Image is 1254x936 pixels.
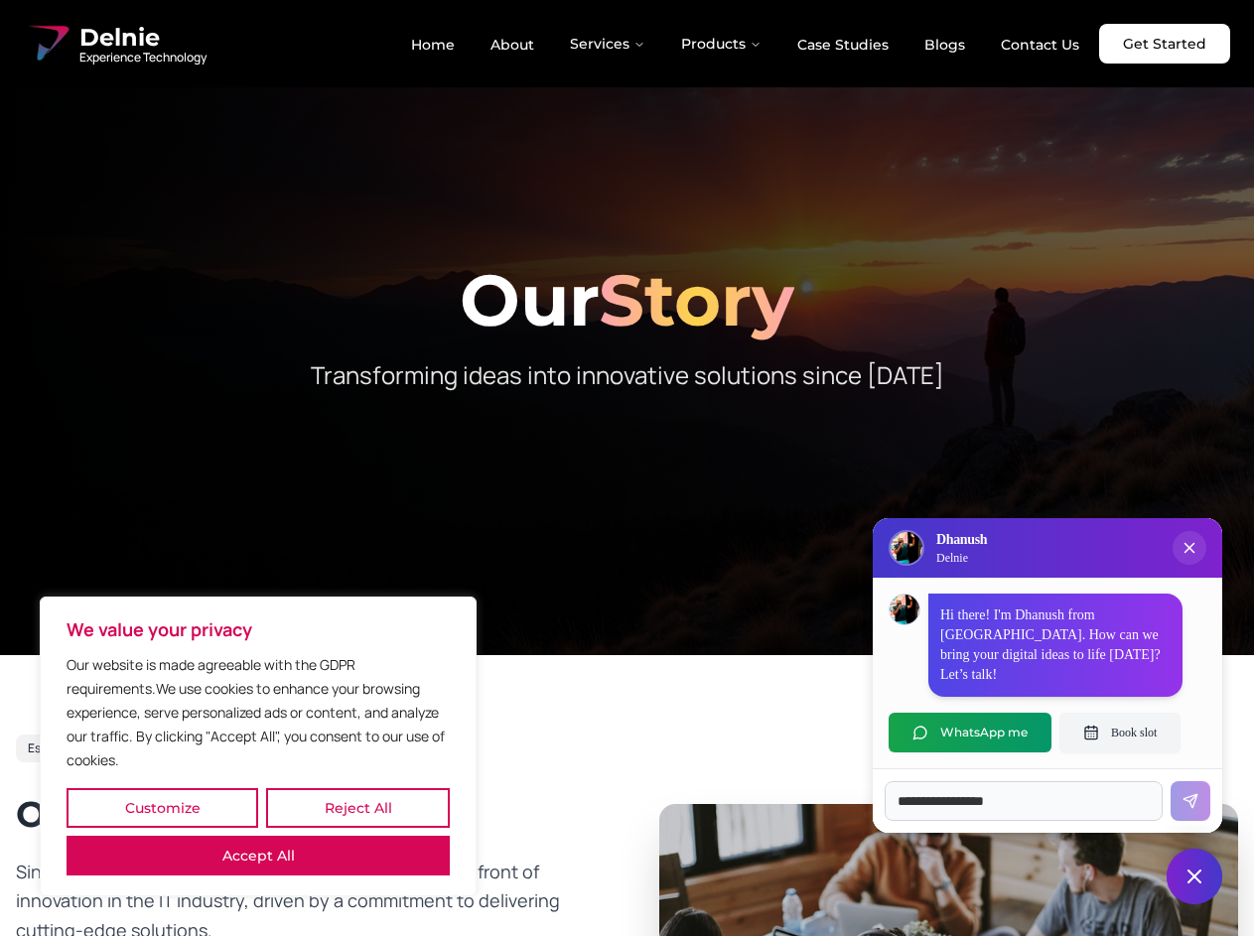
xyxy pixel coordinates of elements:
button: Products [665,24,777,64]
a: Get Started [1099,24,1230,64]
img: Dhanush [890,595,919,624]
nav: Main [395,24,1095,64]
a: Contact Us [985,28,1095,62]
p: Hi there! I'm Dhanush from [GEOGRAPHIC_DATA]. How can we bring your digital ideas to life [DATE]?... [940,605,1171,685]
span: Delnie [79,22,207,54]
button: Services [554,24,661,64]
h3: Dhanush [936,530,987,550]
a: Blogs [908,28,981,62]
p: Delnie [936,550,987,566]
button: Close chat [1167,849,1222,904]
a: Case Studies [781,28,905,62]
button: Accept All [67,836,450,875]
button: WhatsApp me [889,713,1051,752]
h2: Our Journey [16,794,596,834]
span: Est. 2017 [28,740,76,756]
button: Close chat popup [1173,531,1206,565]
button: Book slot [1059,713,1181,752]
a: Delnie Logo Full [24,20,207,67]
span: Story [599,256,794,343]
img: Delnie Logo [891,532,922,564]
img: Delnie Logo [24,20,71,67]
a: About [475,28,550,62]
button: Reject All [266,788,450,828]
p: We value your privacy [67,617,450,641]
span: Experience Technology [79,50,207,66]
button: Customize [67,788,258,828]
a: Home [395,28,471,62]
p: Transforming ideas into innovative solutions since [DATE] [246,359,1009,391]
h1: Our [16,264,1238,335]
p: Our website is made agreeable with the GDPR requirements.We use cookies to enhance your browsing ... [67,653,450,772]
